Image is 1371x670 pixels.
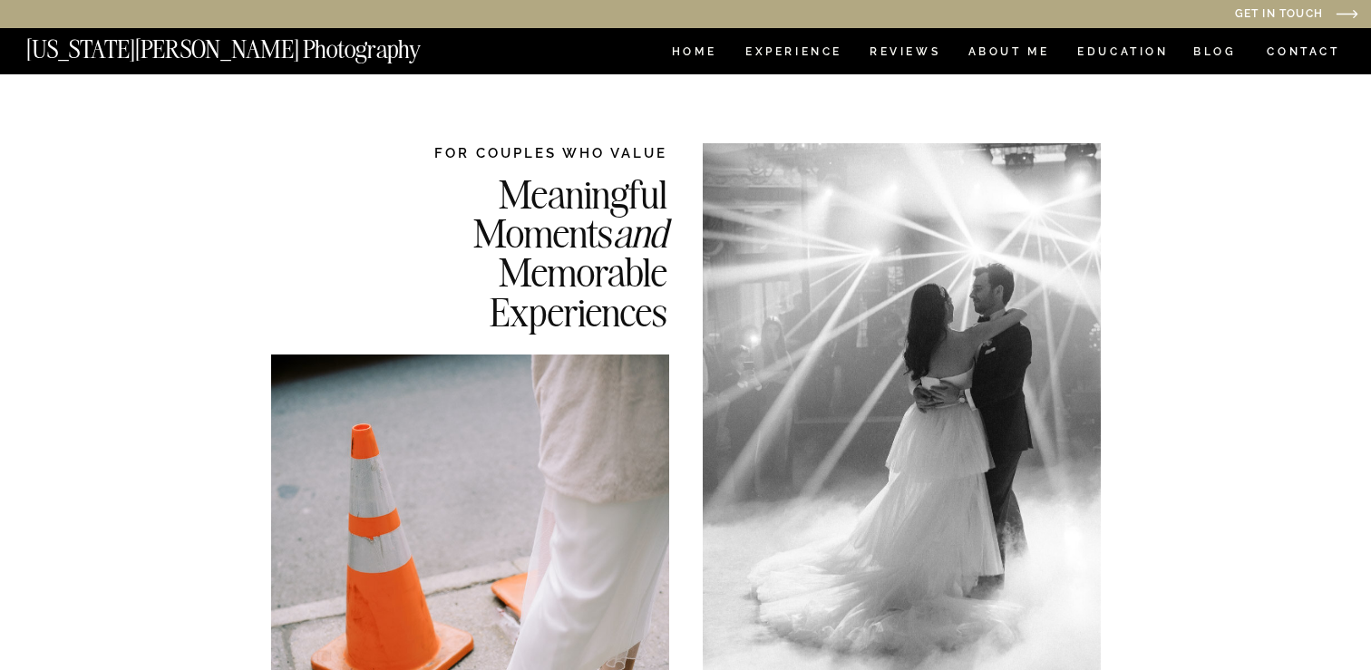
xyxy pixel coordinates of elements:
h2: Meaningful Moments Memorable Experiences [381,174,667,329]
a: [US_STATE][PERSON_NAME] Photography [26,37,481,53]
i: and [613,208,667,257]
a: Experience [745,46,841,62]
a: EDUCATION [1075,46,1171,62]
h2: FOR COUPLES WHO VALUE [381,143,667,162]
a: BLOG [1193,46,1237,62]
a: ABOUT ME [967,46,1050,62]
a: Get in Touch [1050,8,1323,22]
a: REVIEWS [870,46,938,62]
a: CONTACT [1266,42,1341,62]
a: HOME [668,46,720,62]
